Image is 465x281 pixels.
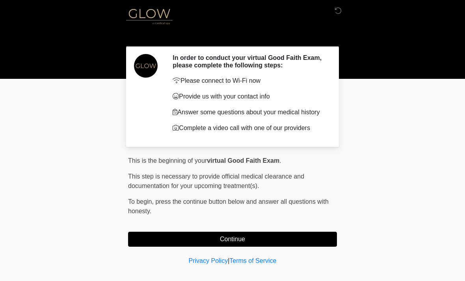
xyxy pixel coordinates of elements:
p: Complete a video call with one of our providers [173,123,325,133]
span: . [279,157,281,164]
strong: virtual Good Faith Exam [207,157,279,164]
span: press the continue button below and answer all questions with honesty. [128,198,329,214]
button: Continue [128,232,337,247]
a: Terms of Service [229,257,276,264]
a: | [228,257,229,264]
p: Provide us with your contact info [173,92,325,101]
span: This step is necessary to provide official medical clearance and documentation for your upcoming ... [128,173,304,189]
p: Please connect to Wi-Fi now [173,76,325,86]
p: Answer some questions about your medical history [173,108,325,117]
img: Glow Medical Spa Logo [120,6,179,26]
h2: In order to conduct your virtual Good Faith Exam, please complete the following steps: [173,54,325,69]
span: This is the beginning of your [128,157,207,164]
img: Agent Avatar [134,54,158,78]
span: To begin, [128,198,155,205]
h1: ‎ ‎ ‎ [122,28,343,43]
a: Privacy Policy [189,257,228,264]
